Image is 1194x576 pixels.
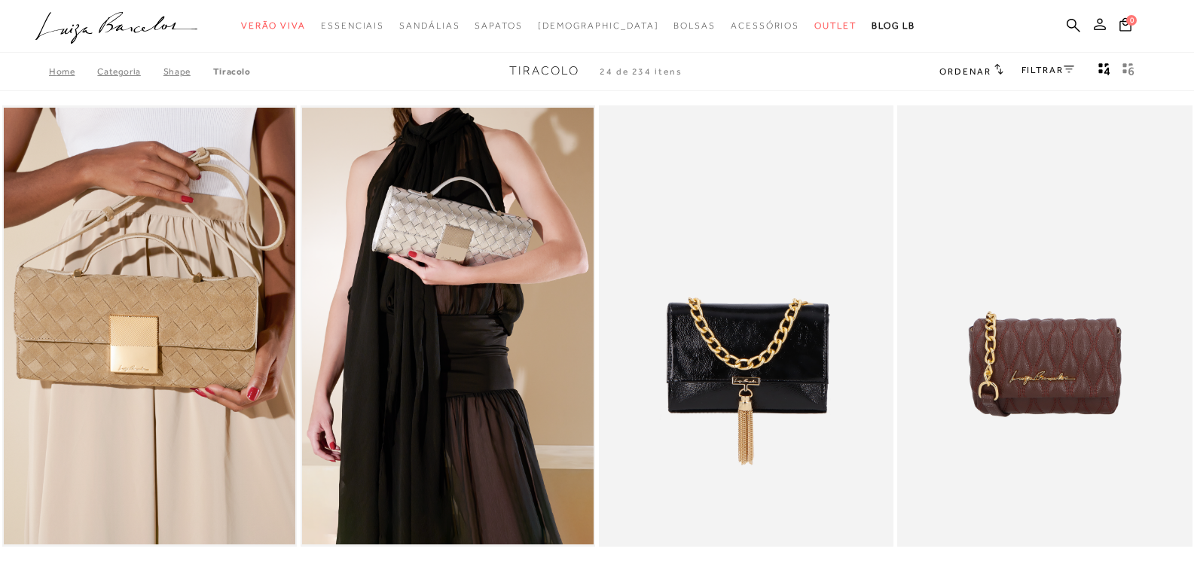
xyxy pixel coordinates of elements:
[399,12,460,40] a: categoryNavScreenReaderText
[213,66,251,77] a: Tiracolo
[4,108,295,545] a: BOLSA EM CAMURÇA TRESSÊ BEGE FENDI E FECHO DE PLACA LB MÉDIA BOLSA EM CAMURÇA TRESSÊ BEGE FENDI E...
[49,66,97,77] a: Home
[538,12,659,40] a: noSubCategoriesText
[872,20,915,31] span: BLOG LB
[97,66,163,77] a: Categoria
[302,108,594,545] a: BOLSA EM COURO TRESSÊ PRATA E FECHO DE PLACA LB MÉDIA BOLSA EM COURO TRESSÊ PRATA E FECHO DE PLAC...
[302,108,594,545] img: BOLSA EM COURO TRESSÊ PRATA E FECHO DE PLACA LB MÉDIA
[814,20,857,31] span: Outlet
[673,20,716,31] span: Bolsas
[899,108,1190,545] a: BOLSA PEQUENA EM COURO CAFÉ COM CORRENTE DOURADA BOLSA PEQUENA EM COURO CAFÉ COM CORRENTE DOURADA
[399,20,460,31] span: Sandálias
[241,20,306,31] span: Verão Viva
[321,12,384,40] a: categoryNavScreenReaderText
[1115,17,1136,37] button: 0
[600,66,683,77] span: 24 de 234 itens
[600,108,892,545] a: BOLSA PEQUENA EM COURO VERNIZ PRETO COM BARBICACHO CENTRAL BOLSA PEQUENA EM COURO VERNIZ PRETO CO...
[731,20,799,31] span: Acessórios
[1118,62,1139,81] button: gridText6Desc
[939,66,991,77] span: Ordenar
[872,12,915,40] a: BLOG LB
[1094,62,1115,81] button: Mostrar 4 produtos por linha
[4,108,295,545] img: BOLSA EM CAMURÇA TRESSÊ BEGE FENDI E FECHO DE PLACA LB MÉDIA
[1021,65,1074,75] a: FILTRAR
[241,12,306,40] a: categoryNavScreenReaderText
[475,20,522,31] span: Sapatos
[673,12,716,40] a: categoryNavScreenReaderText
[899,108,1190,545] img: BOLSA PEQUENA EM COURO CAFÉ COM CORRENTE DOURADA
[600,108,892,545] img: BOLSA PEQUENA EM COURO VERNIZ PRETO COM BARBICACHO CENTRAL
[163,66,213,77] a: Shape
[321,20,384,31] span: Essenciais
[538,20,659,31] span: [DEMOGRAPHIC_DATA]
[731,12,799,40] a: categoryNavScreenReaderText
[475,12,522,40] a: categoryNavScreenReaderText
[509,64,579,78] span: Tiracolo
[1126,15,1137,26] span: 0
[814,12,857,40] a: categoryNavScreenReaderText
